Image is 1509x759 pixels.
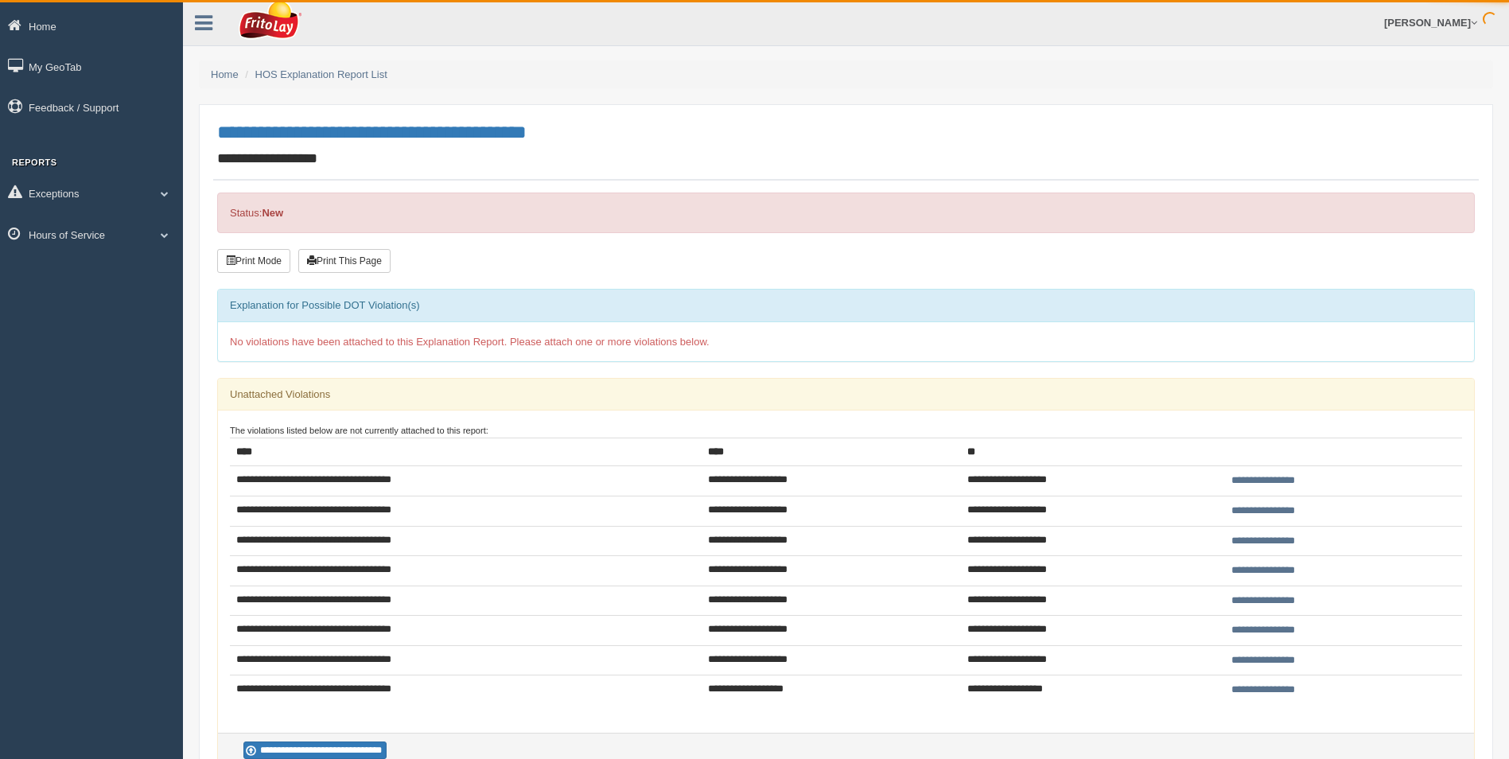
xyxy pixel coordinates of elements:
[298,249,391,273] button: Print This Page
[230,426,488,435] small: The violations listed below are not currently attached to this report:
[255,68,387,80] a: HOS Explanation Report List
[217,193,1475,233] div: Status:
[218,290,1474,321] div: Explanation for Possible DOT Violation(s)
[262,207,283,219] strong: New
[230,336,710,348] span: No violations have been attached to this Explanation Report. Please attach one or more violations...
[218,379,1474,411] div: Unattached Violations
[217,249,290,273] button: Print Mode
[211,68,239,80] a: Home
